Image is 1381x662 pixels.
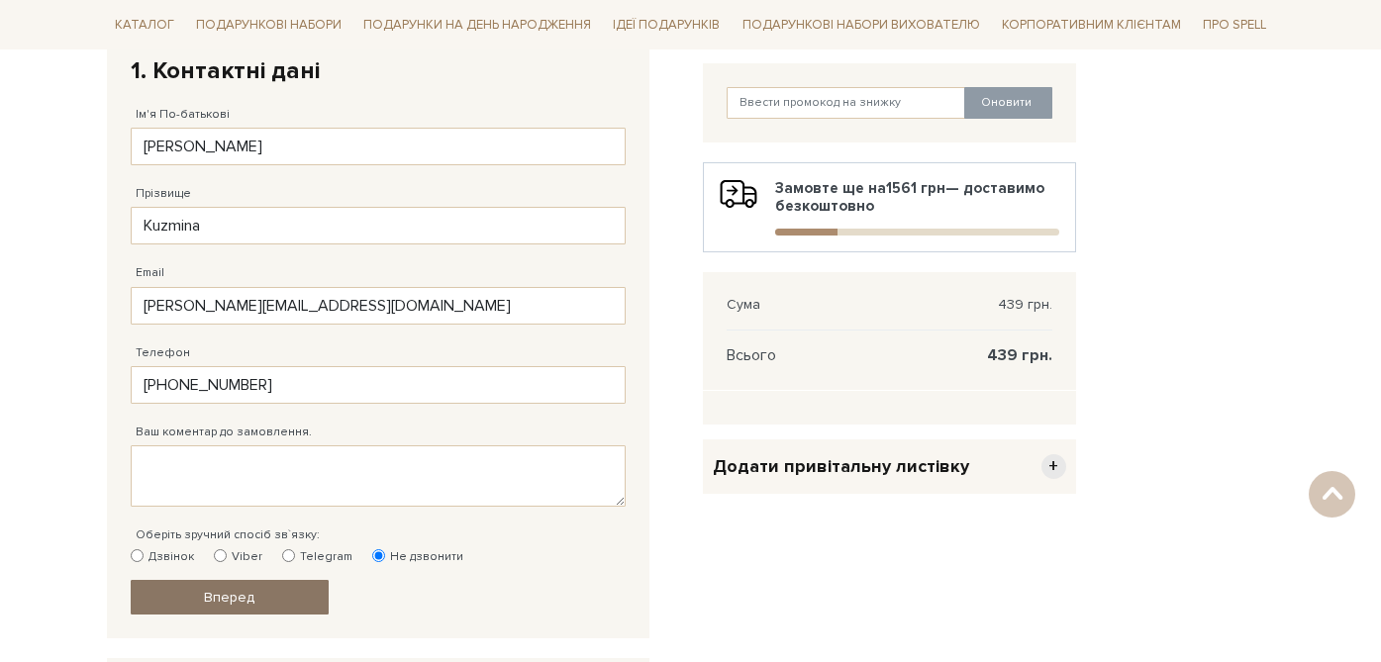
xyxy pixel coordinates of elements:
a: Подарункові набори [188,10,349,41]
label: Ім'я По-батькові [136,106,230,124]
span: Вперед [204,589,254,606]
label: Ваш коментар до замовлення. [136,424,312,441]
input: Не дзвонити [372,549,385,562]
label: Email [136,264,164,282]
label: Дзвінок [131,548,194,566]
a: Каталог [107,10,182,41]
button: Оновити [964,87,1052,119]
h2: 1. Контактні дані [131,55,626,86]
a: Корпоративним клієнтам [994,8,1189,42]
a: Подарунки на День народження [355,10,599,41]
label: Телефон [136,344,190,362]
input: Telegram [282,549,295,562]
input: Ввести промокод на знижку [727,87,966,119]
b: 1561 грн [886,179,945,197]
a: Про Spell [1195,10,1274,41]
label: Не дзвонити [372,548,463,566]
span: 439 грн. [987,346,1052,364]
label: Telegram [282,548,352,566]
label: Прізвище [136,185,191,203]
span: Додати привітальну листівку [713,455,969,478]
span: 439 грн. [998,296,1052,314]
div: Замовте ще на — доставимо безкоштовно [720,179,1059,236]
label: Оберіть зручний спосіб зв`язку: [136,526,320,544]
a: Ідеї подарунків [605,10,728,41]
span: Сума [727,296,760,314]
input: Дзвінок [131,549,144,562]
input: Viber [214,549,227,562]
label: Viber [214,548,262,566]
span: Всього [727,346,776,364]
span: + [1041,454,1066,479]
a: Подарункові набори вихователю [735,8,988,42]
